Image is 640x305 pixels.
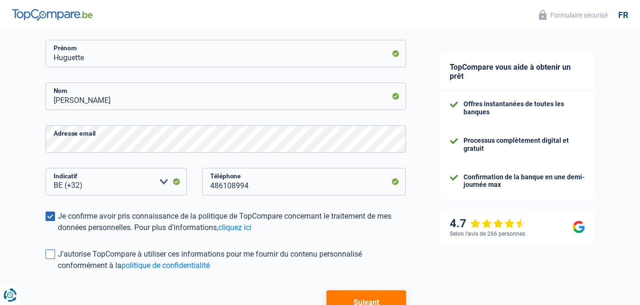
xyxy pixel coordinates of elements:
div: Processus complètement digital et gratuit [464,137,585,153]
div: Offres instantanées de toutes les banques [464,100,585,116]
input: 401020304 [202,168,406,195]
div: Confirmation de la banque en une demi-journée max [464,173,585,189]
a: politique de confidentialité [121,261,210,270]
div: J'autorise TopCompare à utiliser ces informations pour me fournir du contenu personnalisé conform... [58,249,406,271]
a: cliquez ici [218,223,251,232]
img: TopCompare Logo [12,9,93,20]
div: Je confirme avoir pris connaissance de la politique de TopCompare concernant le traitement de mes... [58,211,406,233]
button: Formulaire sécurisé [533,7,613,23]
div: Selon l’avis de 266 personnes [450,231,525,237]
div: 4.7 [450,217,526,231]
div: TopCompare vous aide à obtenir un prêt [440,53,594,91]
div: fr [618,10,628,20]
